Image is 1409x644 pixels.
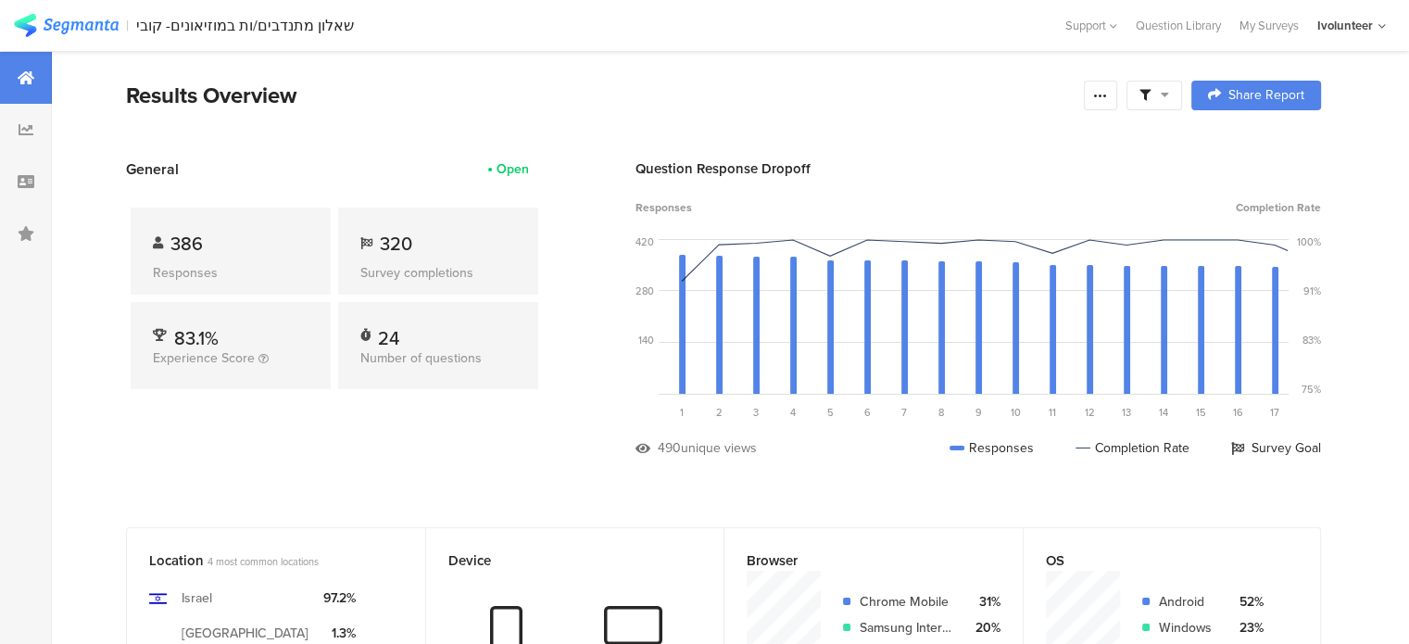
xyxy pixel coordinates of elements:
div: Israel [182,588,212,608]
div: 1.3% [323,624,356,643]
div: 280 [635,284,654,298]
span: Completion Rate [1236,199,1321,216]
span: 17 [1270,405,1279,420]
span: 13 [1122,405,1131,420]
div: Browser [747,550,970,571]
span: 5 [827,405,834,420]
img: segmanta logo [14,14,119,37]
div: Android [1159,592,1216,612]
div: Open [497,159,529,179]
div: 100% [1297,234,1321,249]
span: 3 [753,405,759,420]
a: My Surveys [1230,17,1308,34]
div: Results Overview [126,79,1075,112]
div: Survey completions [360,263,516,283]
div: 24 [378,324,399,343]
div: [GEOGRAPHIC_DATA] [182,624,308,643]
div: unique views [681,438,757,458]
span: 6 [864,405,871,420]
div: 420 [635,234,654,249]
div: Survey Goal [1231,438,1321,458]
span: 15 [1196,405,1206,420]
span: Number of questions [360,348,482,368]
span: Share Report [1228,89,1304,102]
div: 23% [1231,618,1264,638]
div: Support [1065,11,1117,40]
div: 52% [1231,592,1264,612]
div: 91% [1303,284,1321,298]
div: Responses [950,438,1034,458]
div: Responses [153,263,308,283]
span: 10 [1011,405,1021,420]
span: 12 [1085,405,1095,420]
div: Chrome Mobile [860,592,953,612]
span: 4 [790,405,796,420]
div: 75% [1302,382,1321,397]
span: 320 [380,230,412,258]
span: 83.1% [174,324,219,352]
span: General [126,158,179,180]
div: Windows [1159,618,1216,638]
span: 16 [1233,405,1243,420]
div: 490 [658,438,681,458]
span: 2 [716,405,723,420]
div: שאלון מתנדבים/ות במוזיאונים- קובי [136,17,354,34]
span: 11 [1049,405,1056,420]
div: Samsung Internet [860,618,953,638]
div: 31% [968,592,1000,612]
span: Experience Score [153,348,255,368]
span: 4 most common locations [208,554,319,569]
span: 14 [1159,405,1168,420]
div: 140 [638,333,654,347]
span: 386 [170,230,203,258]
span: 1 [680,405,684,420]
div: Device [448,550,672,571]
div: OS [1046,550,1268,571]
span: Responses [635,199,692,216]
span: 9 [975,405,982,420]
span: 8 [938,405,944,420]
a: Question Library [1126,17,1230,34]
div: 83% [1302,333,1321,347]
div: 20% [968,618,1000,638]
div: 97.2% [323,588,356,608]
div: Ivolunteer [1317,17,1373,34]
div: Location [149,550,372,571]
div: | [126,15,129,36]
div: Completion Rate [1076,438,1189,458]
div: Question Response Dropoff [635,158,1321,179]
span: 7 [901,405,907,420]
